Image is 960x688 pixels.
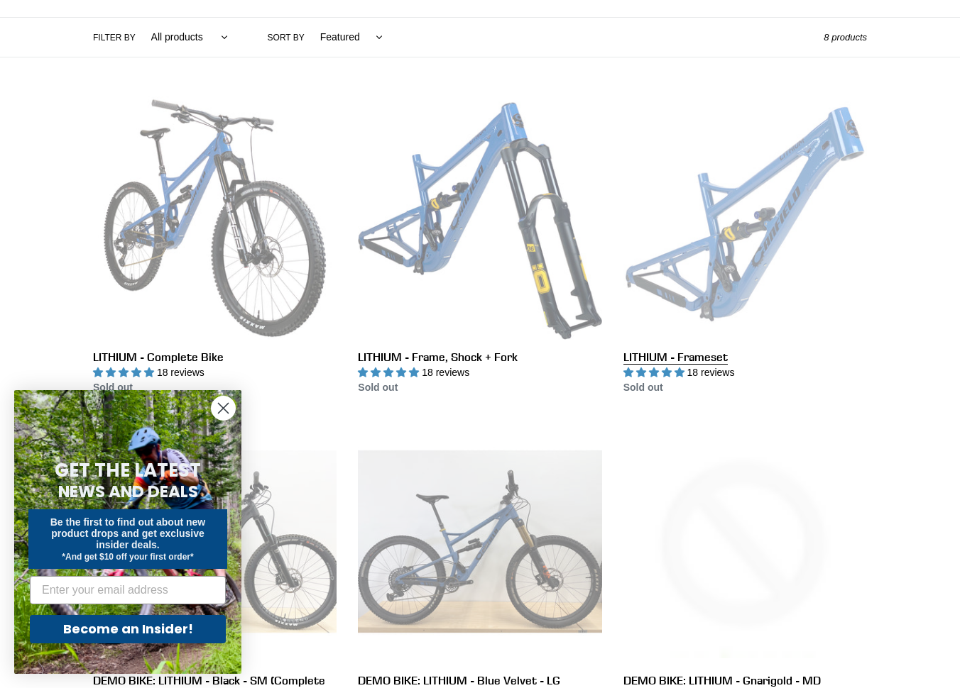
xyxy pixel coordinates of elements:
[30,615,226,643] button: Become an Insider!
[211,396,236,421] button: Close dialog
[62,552,193,562] span: *And get $10 off your first order*
[93,31,136,44] label: Filter by
[58,480,198,503] span: NEWS AND DEALS
[824,32,867,43] span: 8 products
[50,516,206,550] span: Be the first to find out about new product drops and get exclusive insider deals.
[268,31,305,44] label: Sort by
[30,576,226,604] input: Enter your email address
[55,457,201,483] span: GET THE LATEST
